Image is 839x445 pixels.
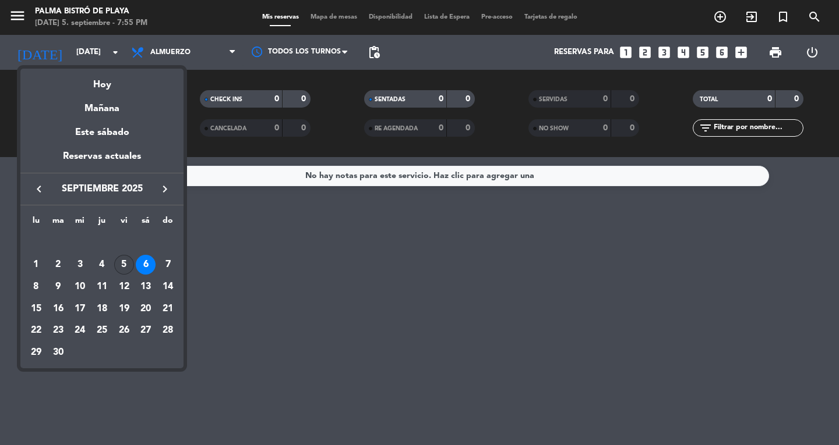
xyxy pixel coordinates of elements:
[92,299,112,319] div: 18
[114,299,134,319] div: 19
[20,149,184,173] div: Reservas actuales
[157,254,179,276] td: 7 de septiembre de 2025
[135,254,157,276] td: 6 de septiembre de 2025
[25,298,47,320] td: 15 de septiembre de 2025
[69,276,91,298] td: 10 de septiembre de 2025
[20,69,184,92] div: Hoy
[92,321,112,341] div: 25
[69,320,91,342] td: 24 de septiembre de 2025
[20,92,184,116] div: Mañana
[158,255,178,275] div: 7
[47,254,69,276] td: 2 de septiembre de 2025
[91,276,113,298] td: 11 de septiembre de 2025
[154,181,175,197] button: keyboard_arrow_right
[48,321,68,341] div: 23
[26,321,46,341] div: 22
[91,320,113,342] td: 25 de septiembre de 2025
[50,181,154,197] span: septiembre 2025
[32,182,46,196] i: keyboard_arrow_left
[113,254,135,276] td: 5 de septiembre de 2025
[70,299,90,319] div: 17
[47,341,69,364] td: 30 de septiembre de 2025
[69,254,91,276] td: 3 de septiembre de 2025
[48,299,68,319] div: 16
[69,214,91,232] th: miércoles
[113,214,135,232] th: viernes
[48,277,68,297] div: 9
[158,182,172,196] i: keyboard_arrow_right
[113,320,135,342] td: 26 de septiembre de 2025
[114,321,134,341] div: 26
[70,321,90,341] div: 24
[91,298,113,320] td: 18 de septiembre de 2025
[20,116,184,149] div: Este sábado
[25,341,47,364] td: 29 de septiembre de 2025
[157,276,179,298] td: 14 de septiembre de 2025
[69,298,91,320] td: 17 de septiembre de 2025
[25,214,47,232] th: lunes
[113,298,135,320] td: 19 de septiembre de 2025
[91,214,113,232] th: jueves
[47,276,69,298] td: 9 de septiembre de 2025
[113,276,135,298] td: 12 de septiembre de 2025
[158,321,178,341] div: 28
[157,298,179,320] td: 21 de septiembre de 2025
[48,343,68,362] div: 30
[26,277,46,297] div: 8
[48,255,68,275] div: 2
[25,276,47,298] td: 8 de septiembre de 2025
[29,181,50,197] button: keyboard_arrow_left
[47,214,69,232] th: martes
[91,254,113,276] td: 4 de septiembre de 2025
[158,277,178,297] div: 14
[25,320,47,342] td: 22 de septiembre de 2025
[47,320,69,342] td: 23 de septiembre de 2025
[114,277,134,297] div: 12
[157,320,179,342] td: 28 de septiembre de 2025
[47,298,69,320] td: 16 de septiembre de 2025
[114,255,134,275] div: 5
[26,343,46,362] div: 29
[158,299,178,319] div: 21
[135,298,157,320] td: 20 de septiembre de 2025
[92,277,112,297] div: 11
[135,276,157,298] td: 13 de septiembre de 2025
[25,232,179,254] td: SEP.
[136,255,156,275] div: 6
[26,299,46,319] div: 15
[70,255,90,275] div: 3
[136,277,156,297] div: 13
[92,255,112,275] div: 4
[157,214,179,232] th: domingo
[136,321,156,341] div: 27
[135,320,157,342] td: 27 de septiembre de 2025
[135,214,157,232] th: sábado
[70,277,90,297] div: 10
[26,255,46,275] div: 1
[136,299,156,319] div: 20
[25,254,47,276] td: 1 de septiembre de 2025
